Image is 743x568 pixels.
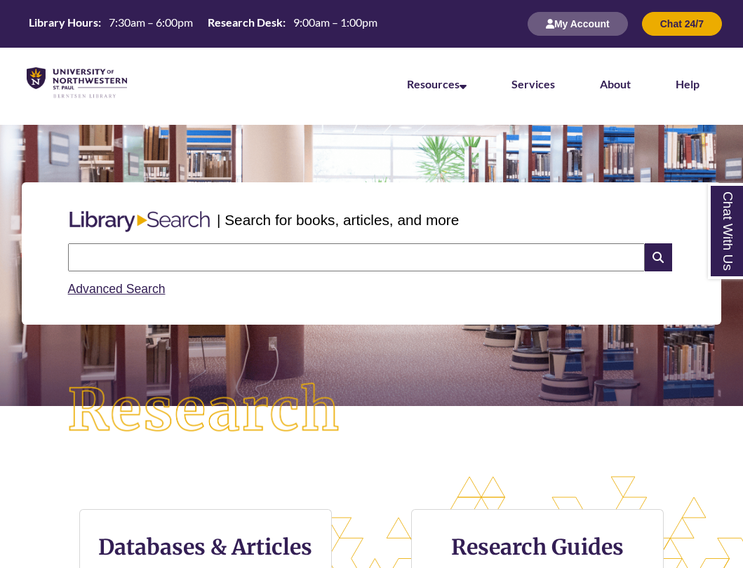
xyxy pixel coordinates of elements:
[407,77,467,90] a: Resources
[23,15,383,34] a: Hours Today
[511,77,555,90] a: Services
[293,15,377,29] span: 9:00am – 1:00pm
[109,15,193,29] span: 7:30am – 6:00pm
[68,282,166,296] a: Advanced Search
[23,15,103,30] th: Library Hours:
[23,15,383,32] table: Hours Today
[62,205,217,238] img: Libary Search
[642,18,722,29] a: Chat 24/7
[91,534,320,560] h3: Databases & Articles
[423,534,652,560] h3: Research Guides
[202,15,288,30] th: Research Desk:
[528,12,628,36] button: My Account
[217,209,459,231] p: | Search for books, articles, and more
[37,353,372,469] img: Research
[642,12,722,36] button: Chat 24/7
[27,67,127,99] img: UNWSP Library Logo
[676,77,700,90] a: Help
[600,77,631,90] a: About
[645,243,671,271] i: Search
[528,18,628,29] a: My Account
